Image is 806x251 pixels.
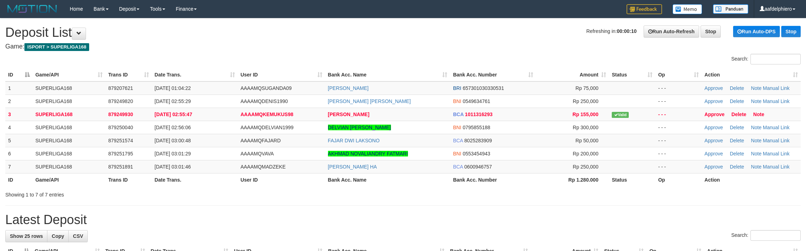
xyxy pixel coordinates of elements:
span: Copy 1011316293 to clipboard [465,112,493,117]
span: Copy 8025283909 to clipboard [464,138,492,143]
a: Manual Link [763,125,790,130]
a: Manual Link [763,164,790,170]
th: Bank Acc. Number: activate to sort column ascending [450,68,536,81]
td: 4 [5,121,33,134]
th: Action: activate to sort column ascending [702,68,801,81]
a: Delete [730,151,744,156]
span: Valid transaction [612,112,629,118]
td: 7 [5,160,33,173]
span: [DATE] 03:00:48 [155,138,191,143]
td: - - - [655,160,702,173]
a: [PERSON_NAME] [328,85,369,91]
a: CSV [68,230,88,242]
td: SUPERLIGA168 [33,134,105,147]
span: BNI [453,98,461,104]
td: SUPERLIGA168 [33,121,105,134]
a: Delete [730,125,744,130]
span: [DATE] 03:01:29 [155,151,191,156]
a: Copy [47,230,69,242]
span: BCA [453,138,463,143]
a: Approve [704,98,723,104]
a: [PERSON_NAME] [328,112,369,117]
td: 1 [5,81,33,95]
span: Copy 0553454943 to clipboard [463,151,490,156]
span: CSV [73,233,83,239]
th: Op: activate to sort column ascending [655,68,702,81]
th: Bank Acc. Name: activate to sort column ascending [325,68,450,81]
span: AAAAMQKEMUKUS98 [241,112,293,117]
a: Approve [704,112,725,117]
span: [DATE] 02:55:47 [155,112,192,117]
a: Run Auto-DPS [733,26,780,37]
a: FAJAR DWI LAKSONO [328,138,380,143]
span: [DATE] 01:04:22 [155,85,191,91]
a: Manual Link [763,151,790,156]
td: 5 [5,134,33,147]
span: Refreshing in: [586,28,637,34]
span: 879249930 [108,112,133,117]
td: - - - [655,95,702,108]
th: User ID: activate to sort column ascending [238,68,325,81]
th: Status [609,173,655,186]
a: DELVIAN [PERSON_NAME] [328,125,391,130]
a: Manual Link [763,98,790,104]
span: AAAAMQFAJARD [241,138,281,143]
td: SUPERLIGA168 [33,81,105,95]
td: SUPERLIGA168 [33,108,105,121]
span: Rp 155,000 [572,112,598,117]
a: Delete [730,85,744,91]
a: Run Auto-Refresh [644,25,699,38]
a: Delete [730,164,744,170]
a: Note [751,98,762,104]
a: AKHMAD NOVALIANDRY FATMARI [328,151,408,156]
span: AAAAMQSUGANDA09 [241,85,292,91]
a: Delete [730,138,744,143]
th: Trans ID: activate to sort column ascending [105,68,152,81]
td: SUPERLIGA168 [33,95,105,108]
a: Delete [730,98,744,104]
a: Note [751,164,762,170]
td: - - - [655,108,702,121]
span: BNI [453,125,461,130]
a: Delete [731,112,746,117]
span: Rp 250,000 [573,164,598,170]
h4: Game: [5,43,801,50]
th: ID: activate to sort column descending [5,68,33,81]
span: BNI [453,151,461,156]
td: SUPERLIGA168 [33,147,105,160]
span: AAAAMQMADZEKE [241,164,286,170]
label: Search: [731,54,801,64]
th: Rp 1.280.000 [536,173,609,186]
th: Trans ID [105,173,152,186]
h1: Latest Deposit [5,213,801,227]
th: Date Trans.: activate to sort column ascending [152,68,238,81]
span: 879249820 [108,98,133,104]
span: ISPORT > SUPERLIGA168 [24,43,89,51]
td: - - - [655,121,702,134]
span: Rp 200,000 [573,151,598,156]
a: Note [751,125,762,130]
span: [DATE] 02:55:29 [155,98,191,104]
a: Approve [704,125,723,130]
a: Approve [704,151,723,156]
span: Copy 0549634761 to clipboard [463,98,490,104]
span: Copy 0795855188 to clipboard [463,125,490,130]
span: [DATE] 03:01:46 [155,164,191,170]
td: 3 [5,108,33,121]
a: Approve [704,138,723,143]
span: Copy 0600946757 to clipboard [464,164,492,170]
a: Note [751,138,762,143]
span: AAAAMQDELVIAN1999 [241,125,294,130]
td: - - - [655,147,702,160]
span: Rp 300,000 [573,125,598,130]
a: Approve [704,164,723,170]
span: 879251574 [108,138,133,143]
a: [PERSON_NAME] HA [328,164,377,170]
span: 879250040 [108,125,133,130]
th: Amount: activate to sort column ascending [536,68,609,81]
a: Stop [701,25,721,38]
input: Search: [750,230,801,241]
a: Manual Link [763,138,790,143]
a: [PERSON_NAME] [PERSON_NAME] [328,98,411,104]
a: Note [751,151,762,156]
